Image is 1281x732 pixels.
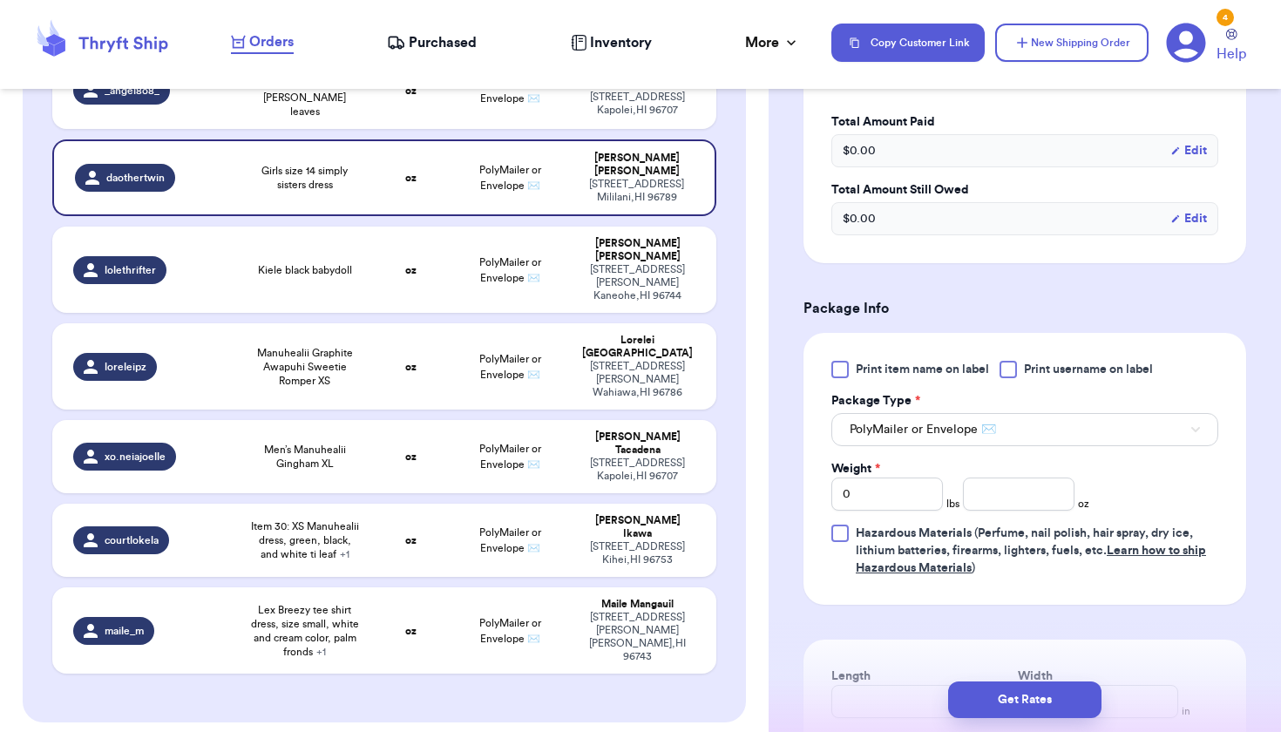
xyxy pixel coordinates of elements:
[1166,23,1206,63] a: 4
[580,178,693,204] div: [STREET_ADDRESS] Mililani , HI 96789
[580,152,693,178] div: [PERSON_NAME] [PERSON_NAME]
[580,360,695,399] div: [STREET_ADDRESS][PERSON_NAME] Wahiawa , HI 96786
[843,210,876,227] span: $ 0.00
[1217,44,1246,64] span: Help
[580,263,695,302] div: [STREET_ADDRESS][PERSON_NAME] Kaneohe , HI 96744
[948,681,1101,718] button: Get Rates
[850,421,996,438] span: PolyMailer or Envelope ✉️
[856,361,989,378] span: Print item name on label
[231,31,294,54] a: Orders
[405,173,417,183] strong: oz
[856,527,972,539] span: Hazardous Materials
[316,647,326,657] span: + 1
[831,460,880,478] label: Weight
[843,142,876,159] span: $ 0.00
[249,63,361,119] span: Manuhealii Romper XS Purple w [PERSON_NAME] leaves
[1170,142,1207,159] button: Edit
[479,257,541,283] span: PolyMailer or Envelope ✉️
[995,24,1149,62] button: New Shipping Order
[831,181,1218,199] label: Total Amount Still Owed
[340,549,349,559] span: + 1
[105,263,156,277] span: lolethrifter
[571,32,652,53] a: Inventory
[580,91,695,117] div: [STREET_ADDRESS] Kapolei , HI 96707
[946,497,959,511] span: lbs
[405,451,417,462] strong: oz
[831,392,920,410] label: Package Type
[580,611,695,663] div: [STREET_ADDRESS][PERSON_NAME] [PERSON_NAME] , HI 96743
[258,263,352,277] span: Kiele black babydoll
[249,164,361,192] span: Girls size 14 simply sisters dress
[405,626,417,636] strong: oz
[249,346,361,388] span: Manuhealii Graphite Awapuhi Sweetie Romper XS
[745,32,800,53] div: More
[479,618,541,644] span: PolyMailer or Envelope ✉️
[405,85,417,96] strong: oz
[249,443,361,471] span: Men’s Manuhealii Gingham XL
[580,237,695,263] div: [PERSON_NAME] [PERSON_NAME]
[590,32,652,53] span: Inventory
[580,514,695,540] div: [PERSON_NAME] Ikawa
[105,84,159,98] span: _angel8o8_
[105,624,144,638] span: maile_m
[580,430,695,457] div: [PERSON_NAME] Tacadena
[405,535,417,546] strong: oz
[580,540,695,566] div: [STREET_ADDRESS] Kihei , HI 96753
[1217,9,1234,26] div: 4
[831,413,1218,446] button: PolyMailer or Envelope ✉️
[831,113,1218,131] label: Total Amount Paid
[105,450,166,464] span: xo.neiajoelle
[479,527,541,553] span: PolyMailer or Envelope ✉️
[405,265,417,275] strong: oz
[409,32,477,53] span: Purchased
[479,354,541,380] span: PolyMailer or Envelope ✉️
[249,31,294,52] span: Orders
[856,527,1206,574] span: (Perfume, nail polish, hair spray, dry ice, lithium batteries, firearms, lighters, fuels, etc. )
[1078,497,1089,511] span: oz
[479,165,541,191] span: PolyMailer or Envelope ✉️
[1170,210,1207,227] button: Edit
[803,298,1246,319] h3: Package Info
[1217,29,1246,64] a: Help
[106,171,165,185] span: daothertwin
[580,457,695,483] div: [STREET_ADDRESS] Kapolei , HI 96707
[580,334,695,360] div: Lorelei [GEOGRAPHIC_DATA]
[105,360,146,374] span: loreleipz
[249,519,361,561] span: Item 30: XS Manuhealii dress, green, black, and white ti leaf
[105,533,159,547] span: courtlokela
[1024,361,1153,378] span: Print username on label
[405,362,417,372] strong: oz
[831,24,985,62] button: Copy Customer Link
[580,598,695,611] div: Maile Mangauil
[387,32,477,53] a: Purchased
[479,444,541,470] span: PolyMailer or Envelope ✉️
[249,603,361,659] span: Lex Breezy tee shirt dress, size small, white and cream color, palm fronds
